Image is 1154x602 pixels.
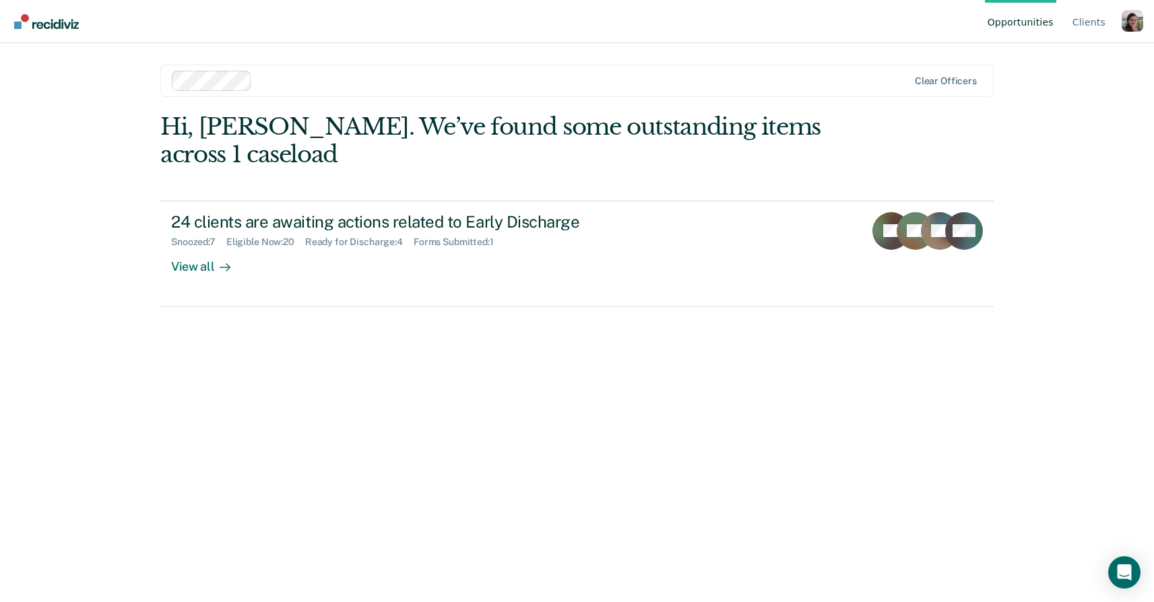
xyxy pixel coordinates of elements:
div: Eligible Now : 20 [226,236,305,248]
div: Open Intercom Messenger [1108,556,1141,589]
div: Ready for Discharge : 4 [305,236,414,248]
div: Forms Submitted : 1 [414,236,505,248]
img: Recidiviz [14,14,79,29]
div: Clear officers [915,75,977,87]
div: Snoozed : 7 [171,236,226,248]
div: 24 clients are awaiting actions related to Early Discharge [171,212,644,232]
button: Profile dropdown button [1122,10,1143,32]
div: Hi, [PERSON_NAME]. We’ve found some outstanding items across 1 caseload [160,113,827,168]
div: View all [171,248,247,274]
a: 24 clients are awaiting actions related to Early DischargeSnoozed:7Eligible Now:20Ready for Disch... [160,201,994,307]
